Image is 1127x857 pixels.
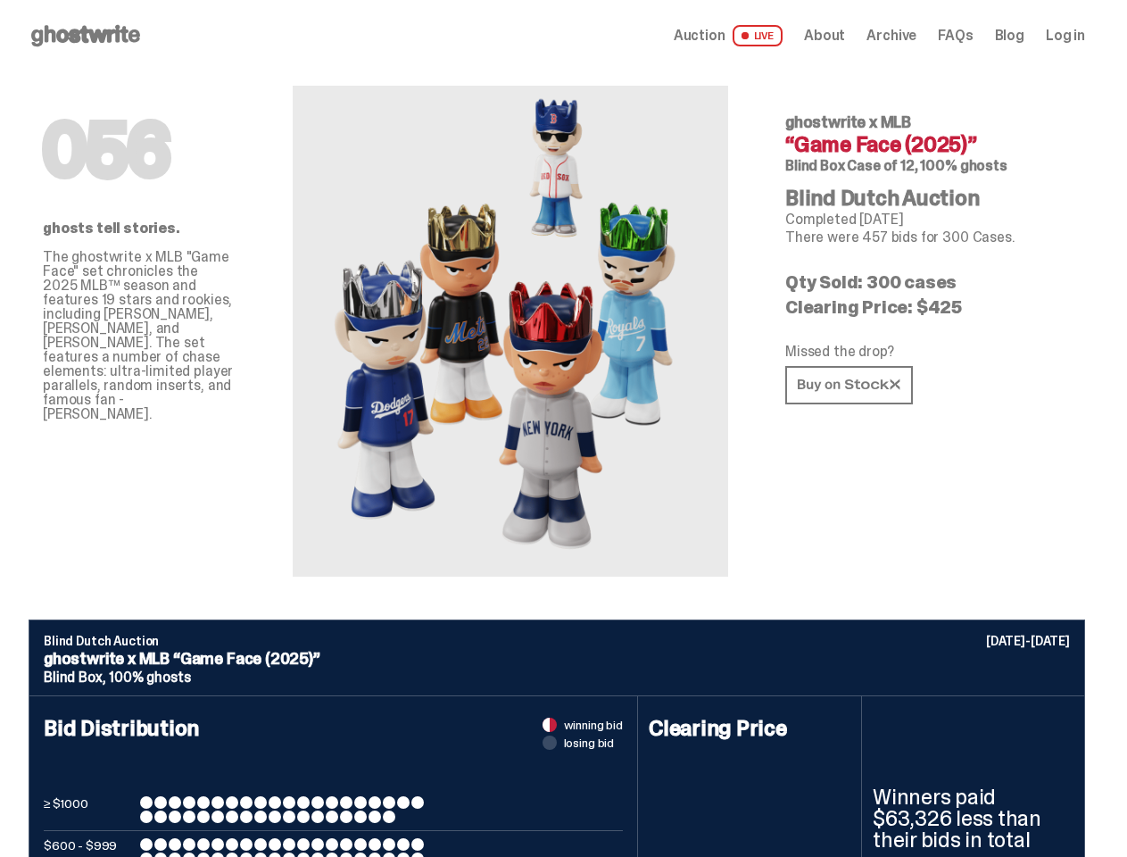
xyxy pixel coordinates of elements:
p: Completed [DATE] [785,212,1071,227]
h4: “Game Face (2025)” [785,134,1071,155]
a: Auction LIVE [674,25,783,46]
a: About [804,29,845,43]
p: ghosts tell stories. [43,221,236,236]
span: losing bid [564,736,615,749]
img: MLB&ldquo;Game Face (2025)&rdquo; [314,86,707,577]
p: Winners paid $63,326 less than their bids in total [873,786,1073,851]
p: Clearing Price: $425 [785,298,1071,316]
h4: Clearing Price [649,718,850,739]
p: [DATE]-[DATE] [986,635,1070,647]
h4: Blind Dutch Auction [785,187,1071,209]
p: Blind Dutch Auction [44,635,1070,647]
span: ghostwrite x MLB [785,112,911,133]
a: Archive [866,29,916,43]
p: ghostwrite x MLB “Game Face (2025)” [44,651,1070,667]
span: Blind Box [785,156,845,175]
span: Case of 12, 100% ghosts [847,156,1007,175]
span: 100% ghosts [109,668,190,686]
p: Qty Sold: 300 cases [785,273,1071,291]
p: ≥ $1000 [44,796,133,823]
a: Log in [1046,29,1085,43]
a: Blog [995,29,1024,43]
p: There were 457 bids for 300 Cases. [785,230,1071,245]
span: Auction [674,29,725,43]
h1: 056 [43,114,236,186]
p: Missed the drop? [785,345,1071,359]
span: Blind Box, [44,668,105,686]
h4: Bid Distribution [44,718,623,796]
a: FAQs [938,29,973,43]
p: The ghostwrite x MLB "Game Face" set chronicles the 2025 MLB™ season and features 19 stars and ro... [43,250,236,421]
span: LIVE [733,25,783,46]
span: winning bid [564,719,623,731]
